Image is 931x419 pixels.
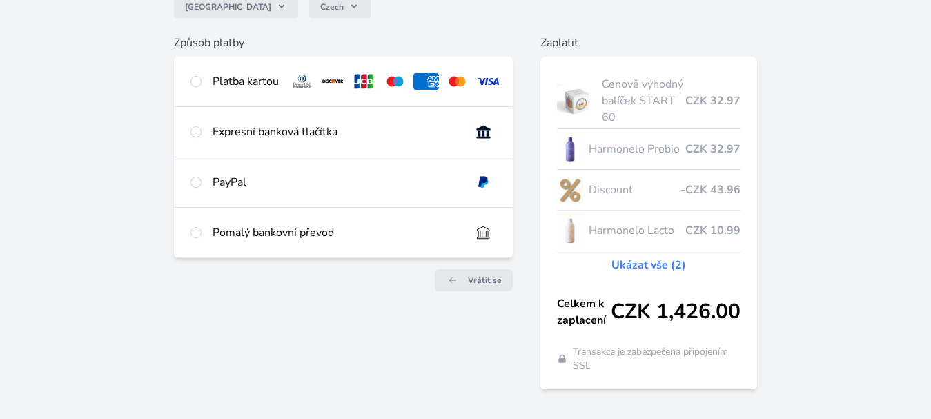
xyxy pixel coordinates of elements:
img: jcb.svg [351,73,377,90]
span: Celkem k zaplacení [557,295,611,329]
img: bankTransfer_IBAN.svg [471,224,496,241]
span: Discount [589,182,681,198]
span: CZK 32.97 [685,92,741,109]
a: Ukázat vše (2) [611,257,686,273]
img: paypal.svg [471,174,496,191]
a: Vrátit se [435,269,513,291]
span: Harmonelo Lacto [589,222,686,239]
span: Vrátit se [468,275,502,286]
img: CLEAN_PROBIO_se_stinem_x-lo.jpg [557,132,583,166]
img: start.jpg [557,84,596,118]
h6: Způsob platby [174,35,513,51]
img: onlineBanking_CZ.svg [471,124,496,140]
img: CLEAN_LACTO_se_stinem_x-hi-lo.jpg [557,213,583,248]
span: Harmonelo Probio [589,141,686,157]
div: PayPal [213,174,460,191]
img: mc.svg [444,73,470,90]
div: Pomalý bankovní převod [213,224,460,241]
span: Czech [320,1,344,12]
span: [GEOGRAPHIC_DATA] [185,1,271,12]
img: visa.svg [476,73,501,90]
img: discount-lo.png [557,173,583,207]
img: discover.svg [320,73,346,90]
img: diners.svg [290,73,315,90]
span: CZK 10.99 [685,222,741,239]
div: Expresní banková tlačítka [213,124,460,140]
span: Transakce je zabezpečena připojením SSL [573,345,741,373]
h6: Zaplatit [540,35,757,51]
img: amex.svg [413,73,439,90]
div: Platba kartou [213,73,279,90]
img: maestro.svg [382,73,408,90]
span: -CZK 43.96 [680,182,741,198]
span: CZK 32.97 [685,141,741,157]
span: Cenově výhodný balíček START 60 [602,76,686,126]
span: CZK 1,426.00 [611,300,741,324]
